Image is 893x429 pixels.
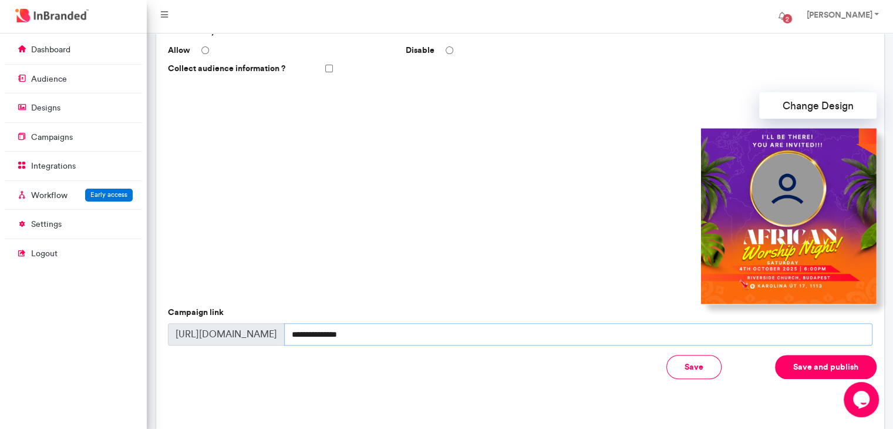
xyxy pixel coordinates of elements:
[31,248,58,260] p: logout
[31,190,68,202] p: Workflow
[775,355,877,379] button: Save and publish
[168,323,285,346] span: [URL][DOMAIN_NAME]
[31,73,67,85] p: audience
[31,102,60,114] p: designs
[12,6,92,25] img: InBranded Logo
[783,14,792,24] span: 2
[406,45,434,56] label: Disable
[666,355,722,379] button: Save
[700,128,877,304] img: design
[163,58,289,79] label: Collect audience information ?
[31,44,70,56] p: dashboard
[844,382,881,417] iframe: chat widget
[31,160,76,172] p: integrations
[168,307,224,319] label: Campaign link
[806,9,872,20] strong: [PERSON_NAME]
[31,132,73,143] p: campaigns
[759,92,877,119] button: Change Design
[90,190,127,199] span: Early access
[31,219,62,230] p: settings
[168,45,190,56] label: Allow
